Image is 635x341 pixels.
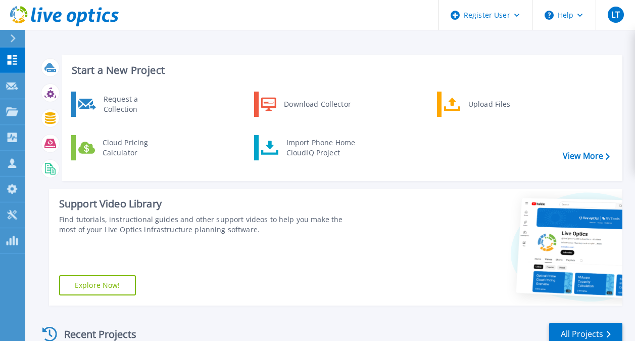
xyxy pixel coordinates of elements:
a: Request a Collection [71,92,175,117]
span: LT [611,11,620,19]
div: Support Video Library [59,197,357,210]
div: Download Collector [279,94,355,114]
div: Import Phone Home CloudIQ Project [281,138,360,158]
div: Request a Collection [99,94,172,114]
a: Download Collector [254,92,358,117]
div: Upload Files [463,94,538,114]
div: Cloud Pricing Calculator [97,138,172,158]
a: Explore Now! [59,275,136,295]
div: Find tutorials, instructional guides and other support videos to help you make the most of your L... [59,215,357,235]
a: Upload Files [437,92,541,117]
h3: Start a New Project [72,65,609,76]
a: View More [563,151,610,161]
a: Cloud Pricing Calculator [71,135,175,160]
